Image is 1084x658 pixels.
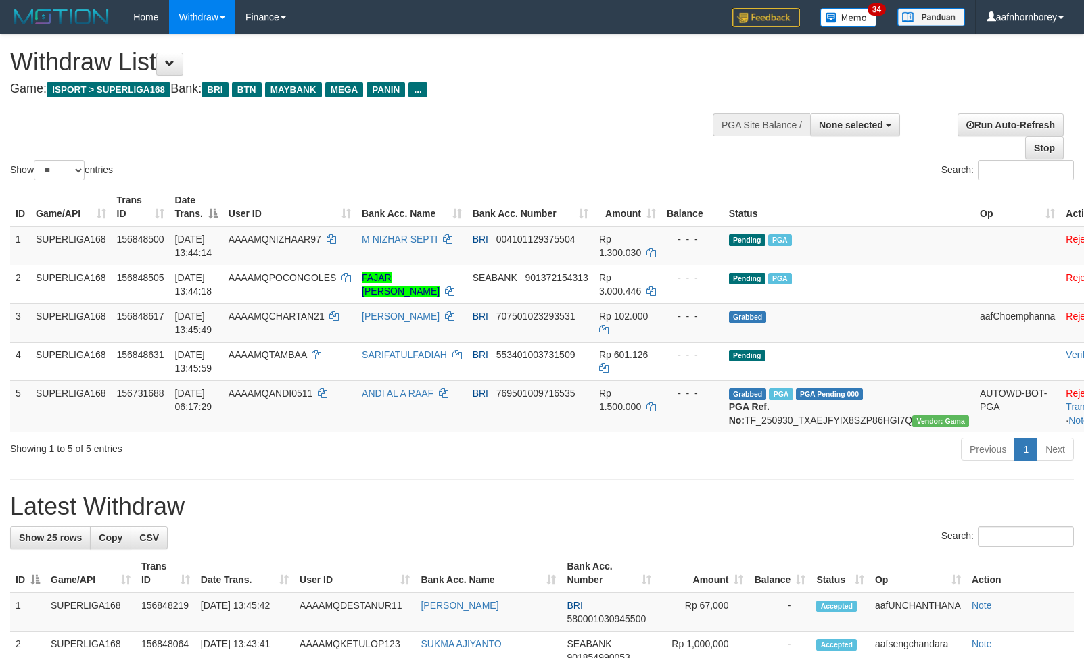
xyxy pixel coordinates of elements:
[966,554,1074,592] th: Action
[10,436,442,455] div: Showing 1 to 5 of 5 entries
[30,265,112,303] td: SUPERLIGA168
[10,493,1074,520] h1: Latest Withdraw
[99,532,122,543] span: Copy
[10,7,113,27] img: MOTION_logo.png
[367,82,405,97] span: PANIN
[768,273,792,284] span: Marked by aafsengchandara
[941,160,1074,180] label: Search:
[30,303,112,342] td: SUPERLIGA168
[974,303,1060,342] td: aafChoemphanna
[473,272,517,283] span: SEABANK
[496,311,575,322] span: Copy 707501023293531 to clipboard
[667,309,718,323] div: - - -
[175,234,212,258] span: [DATE] 13:44:14
[1014,438,1037,461] a: 1
[34,160,85,180] select: Showentries
[10,49,709,76] h1: Withdraw List
[870,592,966,632] td: aafUNCHANTHANA
[749,554,811,592] th: Balance: activate to sort column ascending
[868,3,886,16] span: 34
[19,532,82,543] span: Show 25 rows
[415,554,561,592] th: Bank Acc. Name: activate to sort column ascending
[961,438,1015,461] a: Previous
[408,82,427,97] span: ...
[45,592,136,632] td: SUPERLIGA168
[599,311,648,322] span: Rp 102.000
[265,82,322,97] span: MAYBANK
[972,638,992,649] a: Note
[223,188,356,226] th: User ID: activate to sort column ascending
[810,113,900,136] button: None selected
[667,271,718,284] div: - - -
[729,401,770,426] b: PGA Ref. No:
[974,188,1060,226] th: Op: activate to sort column ascending
[820,8,877,27] img: Button%20Memo.svg
[525,272,588,283] span: Copy 901372154313 to clipboard
[958,113,1064,136] a: Run Auto-Refresh
[667,348,718,361] div: - - -
[769,388,793,400] span: Marked by aafromsomean
[117,349,164,360] span: 156848631
[30,380,112,432] td: SUPERLIGA168
[567,600,582,611] span: BRI
[421,638,501,649] a: SUKMA AJIYANTO
[362,234,438,245] a: M NIZHAR SEPTI
[473,349,488,360] span: BRI
[912,415,969,427] span: Vendor URL: https://trx31.1velocity.biz
[599,349,648,360] span: Rp 601.126
[131,526,168,549] a: CSV
[294,554,415,592] th: User ID: activate to sort column ascending
[362,311,440,322] a: [PERSON_NAME]
[117,311,164,322] span: 156848617
[10,82,709,96] h4: Game: Bank:
[978,160,1074,180] input: Search:
[657,592,749,632] td: Rp 67,000
[661,188,724,226] th: Balance
[10,303,30,342] td: 3
[232,82,262,97] span: BTN
[136,554,195,592] th: Trans ID: activate to sort column ascending
[599,388,641,412] span: Rp 1.500.000
[10,554,45,592] th: ID: activate to sort column descending
[356,188,467,226] th: Bank Acc. Name: activate to sort column ascending
[195,554,294,592] th: Date Trans.: activate to sort column ascending
[729,388,767,400] span: Grabbed
[10,380,30,432] td: 5
[117,234,164,245] span: 156848500
[202,82,228,97] span: BRI
[195,592,294,632] td: [DATE] 13:45:42
[978,526,1074,547] input: Search:
[30,188,112,226] th: Game/API: activate to sort column ascending
[10,160,113,180] label: Show entries
[175,349,212,374] span: [DATE] 13:45:59
[473,311,488,322] span: BRI
[325,82,364,97] span: MEGA
[47,82,170,97] span: ISPORT > SUPERLIGA168
[362,349,447,360] a: SARIFATULFADIAH
[496,234,575,245] span: Copy 004101129375504 to clipboard
[294,592,415,632] td: AAAAMQDESTANUR11
[229,349,307,360] span: AAAAMQTAMBAA
[496,349,575,360] span: Copy 553401003731509 to clipboard
[567,638,611,649] span: SEABANK
[473,234,488,245] span: BRI
[362,388,433,399] a: ANDI AL A RAAF
[870,554,966,592] th: Op: activate to sort column ascending
[667,386,718,400] div: - - -
[175,388,212,412] span: [DATE] 06:17:29
[599,272,641,297] span: Rp 3.000.446
[139,532,159,543] span: CSV
[473,388,488,399] span: BRI
[112,188,170,226] th: Trans ID: activate to sort column ascending
[362,272,440,297] a: FAJAR [PERSON_NAME]
[229,388,313,399] span: AAAAMQANDI0511
[229,272,336,283] span: AAAAMQPOCONGOLES
[599,234,641,258] span: Rp 1.300.030
[170,188,223,226] th: Date Trans.: activate to sort column descending
[10,526,91,549] a: Show 25 rows
[10,188,30,226] th: ID
[729,273,765,284] span: Pending
[768,234,792,246] span: Marked by aafsengchandara
[45,554,136,592] th: Game/API: activate to sort column ascending
[796,388,864,400] span: PGA Pending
